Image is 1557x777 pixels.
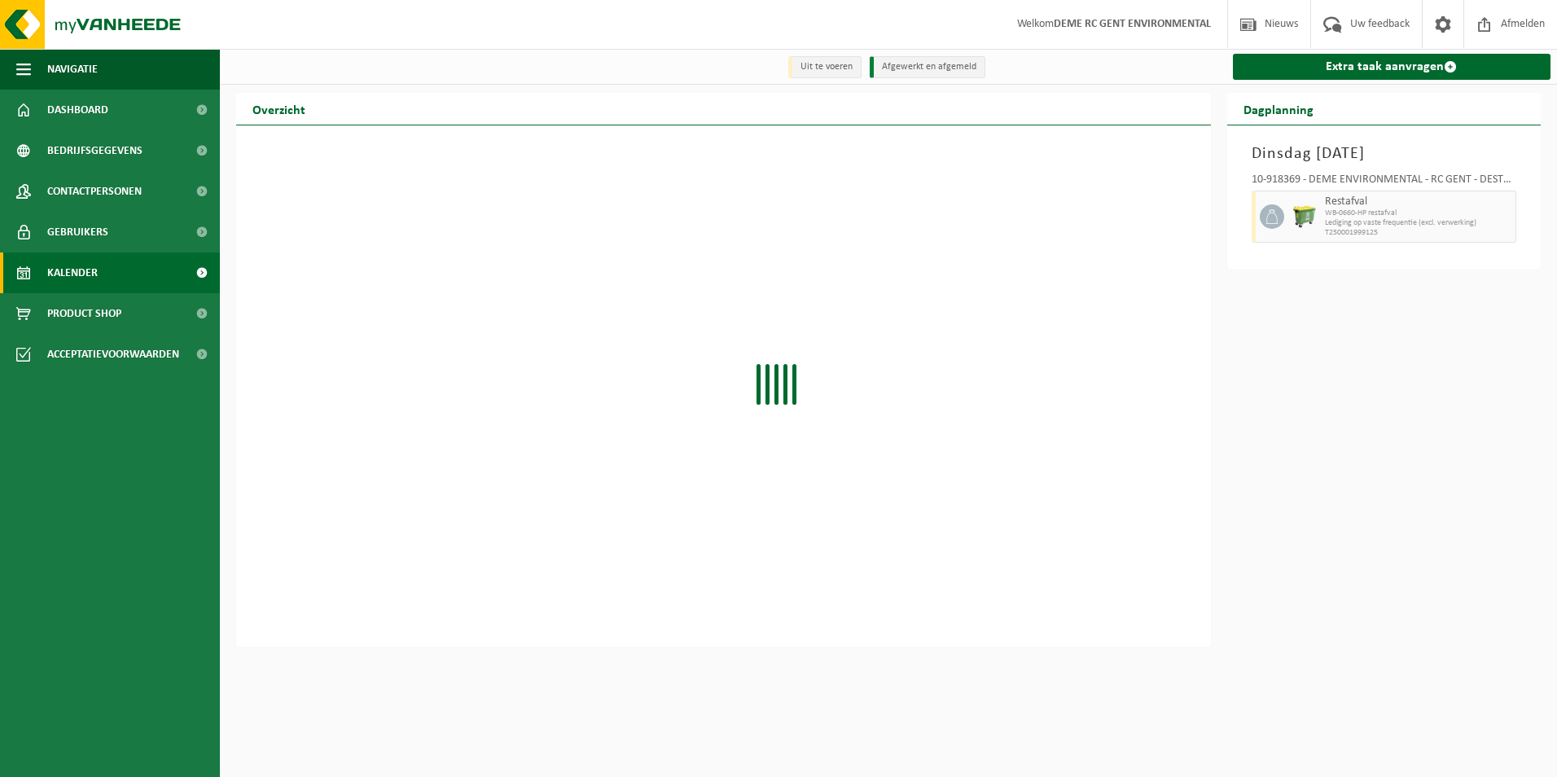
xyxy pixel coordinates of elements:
[1252,174,1517,191] div: 10-918369 - DEME ENVIRONMENTAL - RC GENT - DESTELDONK
[1054,18,1211,30] strong: DEME RC GENT ENVIRONMENTAL
[1227,93,1330,125] h2: Dagplanning
[47,293,121,334] span: Product Shop
[1233,54,1551,80] a: Extra taak aanvragen
[47,252,98,293] span: Kalender
[1325,218,1512,228] span: Lediging op vaste frequentie (excl. verwerking)
[236,93,322,125] h2: Overzicht
[1325,209,1512,218] span: WB-0660-HP restafval
[870,56,985,78] li: Afgewerkt en afgemeld
[1252,142,1517,166] h3: Dinsdag [DATE]
[47,90,108,130] span: Dashboard
[47,130,143,171] span: Bedrijfsgegevens
[47,334,179,375] span: Acceptatievoorwaarden
[47,49,98,90] span: Navigatie
[1325,195,1512,209] span: Restafval
[47,212,108,252] span: Gebruikers
[1325,228,1512,238] span: T250001999125
[788,56,862,78] li: Uit te voeren
[47,171,142,212] span: Contactpersonen
[1292,204,1317,229] img: WB-0660-HPE-GN-50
